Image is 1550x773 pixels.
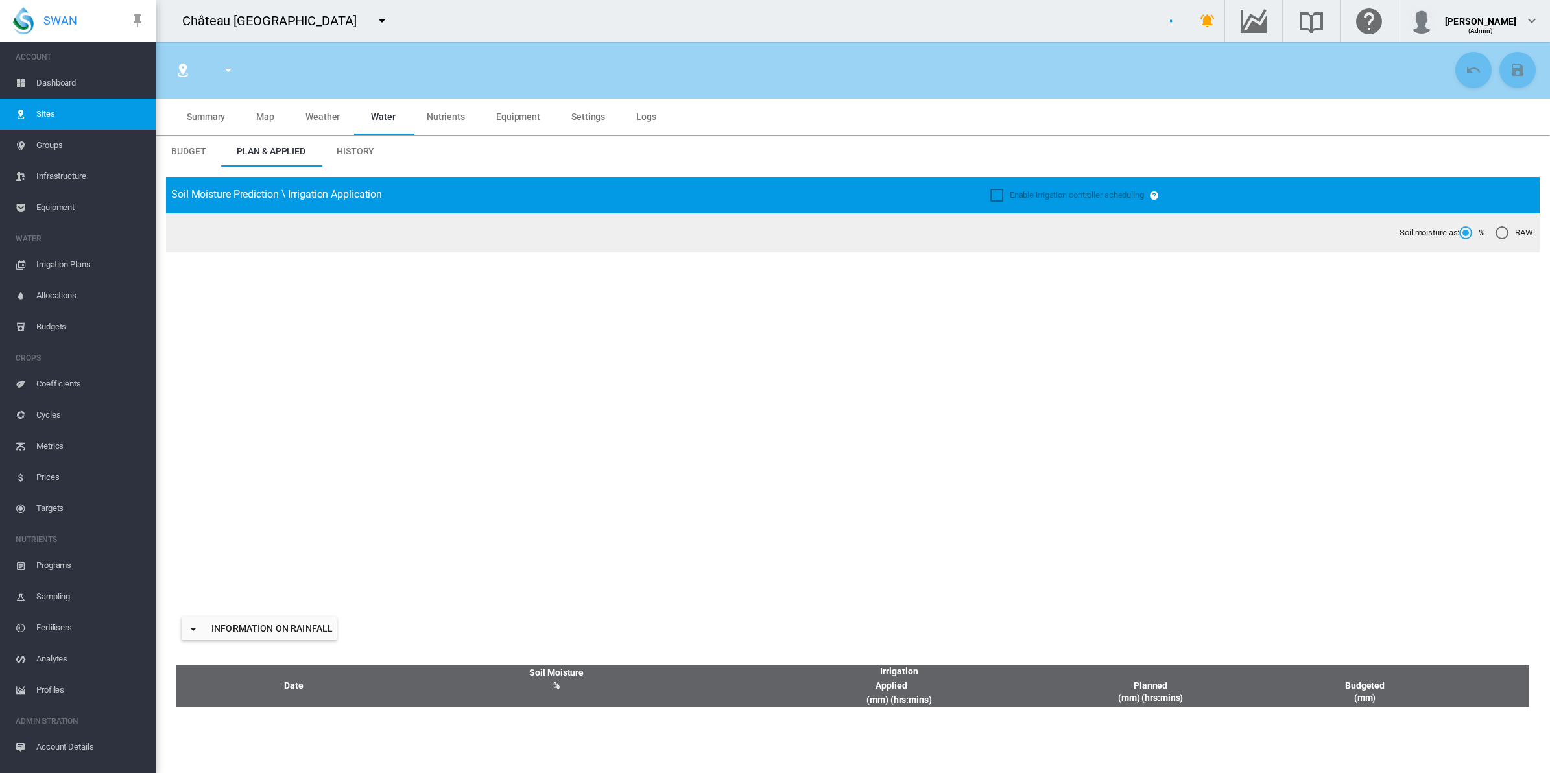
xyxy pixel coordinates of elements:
button: Save Changes [1499,52,1536,88]
button: icon-menu-down [215,57,241,83]
span: Enable irrigation controller scheduling [1010,190,1144,200]
md-checkbox: Enable irrigation controller scheduling [990,189,1144,202]
button: icon-menu-downInformation on Rainfall [182,617,337,640]
span: Logs [636,112,656,122]
span: Map [256,112,274,122]
md-icon: icon-undo [1466,62,1481,78]
span: Dashboard [36,67,145,99]
span: ADMINISTRATION [16,711,145,731]
md-icon: icon-chevron-down [1524,13,1540,29]
th: Soil Moisture % [401,665,713,707]
button: icon-bell-ring [1195,8,1221,34]
span: Budget [171,146,206,156]
span: Sites [36,99,145,130]
span: Irrigation Plans [36,249,145,280]
span: Allocations [36,280,145,311]
span: Targets [36,493,145,524]
span: Prices [36,462,145,493]
md-radio-button: RAW [1496,227,1533,239]
th: Irrigation Applied (mm) (hrs:mins) [713,665,1086,707]
span: Cycles [36,399,145,431]
md-icon: icon-pin [130,13,145,29]
span: Nutrients [427,112,465,122]
span: Programs [36,550,145,581]
span: Soil moisture as: [1400,227,1459,239]
md-icon: Search the knowledge base [1296,13,1327,29]
span: Settings [571,112,605,122]
md-icon: Runtimes shown here are estimates based on total irrigation applied and block application rates. [907,678,923,694]
span: Sampling [36,581,145,612]
md-icon: icon-map-marker-radius [175,62,191,78]
button: icon-menu-down [369,8,395,34]
div: Planned (mm) (hrs:mins) [1086,667,1215,705]
span: Summary [187,112,225,122]
md-radio-button: % [1459,227,1485,239]
div: [PERSON_NAME] [1445,10,1516,23]
md-icon: icon-menu-down [185,621,201,637]
button: Click to go to list of Sites [170,57,196,83]
md-icon: icon-menu-down [374,13,390,29]
md-icon: icon-content-save [1510,62,1525,78]
md-icon: icon-menu-down [221,62,236,78]
span: Plan & Applied [237,146,305,156]
span: WATER [16,228,145,249]
span: Equipment [36,192,145,223]
span: Profiles [36,674,145,706]
span: Analytes [36,643,145,674]
div: Château [GEOGRAPHIC_DATA] [182,12,368,30]
span: Water [371,112,396,122]
span: Soil Moisture Prediction \ Irrigation Application [171,188,382,200]
md-icon: icon-bell-ring [1200,13,1215,29]
span: SWAN [43,12,77,29]
span: Fertilisers [36,612,145,643]
span: CROPS [16,348,145,368]
span: Coefficients [36,368,145,399]
img: profile.jpg [1409,8,1435,34]
span: (Admin) [1468,27,1494,34]
span: Budgets [36,311,145,342]
span: Infrastructure [36,161,145,192]
md-icon: Click here for help [1353,13,1385,29]
md-icon: Go to the Data Hub [1238,13,1269,29]
span: Groups [36,130,145,161]
span: NUTRIENTS [16,529,145,550]
span: Account Details [36,731,145,763]
th: Budgeted (mm) [1215,665,1529,707]
span: Weather [305,112,340,122]
span: ACCOUNT [16,47,145,67]
img: SWAN-Landscape-Logo-Colour-drop.png [13,7,34,34]
th: Date [176,665,401,707]
span: History [337,146,374,156]
span: Equipment [496,112,540,122]
button: Cancel Changes [1455,52,1492,88]
span: Metrics [36,431,145,462]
